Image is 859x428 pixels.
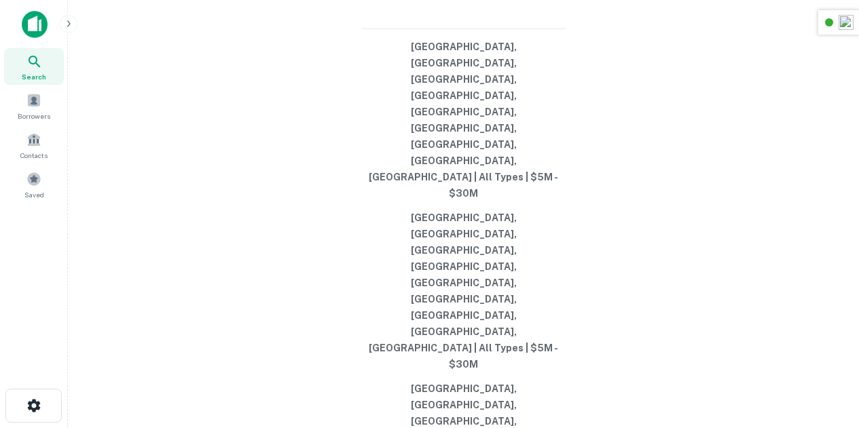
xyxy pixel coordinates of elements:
span: Saved [24,189,44,200]
iframe: Chat Widget [791,319,859,385]
span: Borrowers [18,111,50,121]
span: Contacts [20,150,48,161]
img: capitalize-icon.png [22,11,48,38]
button: [GEOGRAPHIC_DATA], [GEOGRAPHIC_DATA], [GEOGRAPHIC_DATA], [GEOGRAPHIC_DATA], [GEOGRAPHIC_DATA], [G... [362,206,566,376]
a: Borrowers [4,87,64,124]
button: [GEOGRAPHIC_DATA], [GEOGRAPHIC_DATA], [GEOGRAPHIC_DATA], [GEOGRAPHIC_DATA], [GEOGRAPHIC_DATA], [G... [362,35,566,206]
span: Search [22,71,46,82]
a: Contacts [4,127,64,163]
a: Saved [4,166,64,203]
a: Search [4,48,64,85]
